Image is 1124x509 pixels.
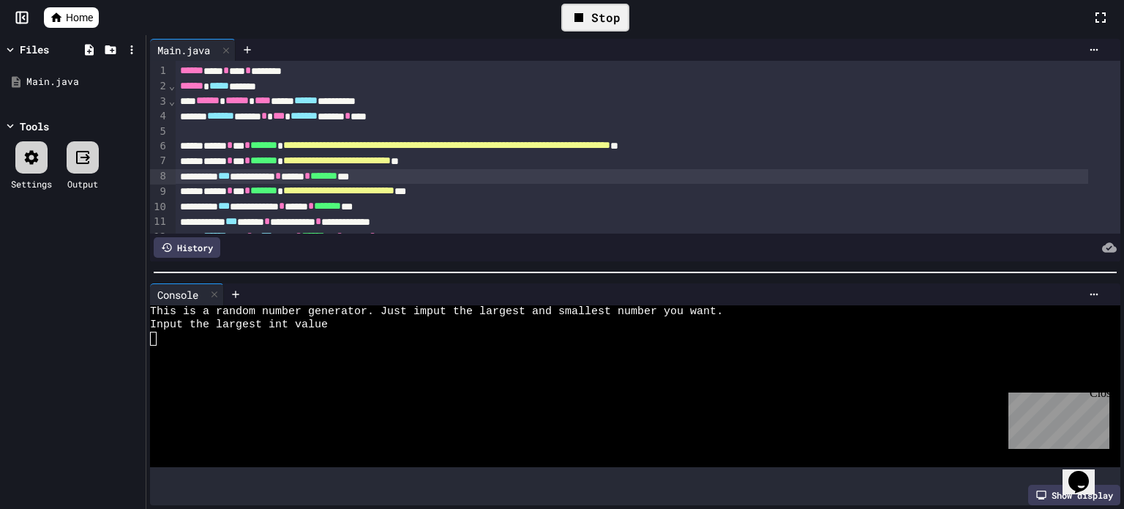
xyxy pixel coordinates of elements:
div: 11 [150,215,168,230]
div: Output [67,177,98,190]
a: Home [44,7,99,28]
div: Files [20,42,49,57]
div: Stop [561,4,629,31]
div: 7 [150,154,168,169]
div: 8 [150,169,168,185]
span: Home [66,10,93,25]
div: Chat with us now!Close [6,6,101,93]
div: 1 [150,64,168,79]
div: Main.java [26,75,140,89]
div: Main.java [150,39,236,61]
div: Settings [11,177,52,190]
div: Console [150,283,224,305]
div: 9 [150,185,168,200]
div: Main.java [150,42,217,58]
iframe: chat widget [1063,450,1109,494]
div: 5 [150,125,168,139]
div: 4 [150,109,168,125]
div: Show display [1028,485,1120,505]
div: Tools [20,119,49,134]
iframe: chat widget [1003,387,1109,449]
div: Console [150,287,206,302]
div: 6 [150,139,168,155]
div: 10 [150,200,168,215]
div: 3 [150,94,168,110]
div: History [154,237,220,258]
div: 12 [150,230,168,245]
span: Fold line [168,95,176,107]
span: Input the largest int value [150,319,328,332]
div: 2 [150,79,168,94]
span: Fold line [168,80,176,92]
span: This is a random number generator. Just imput the largest and smallest number you want. [150,305,723,319]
